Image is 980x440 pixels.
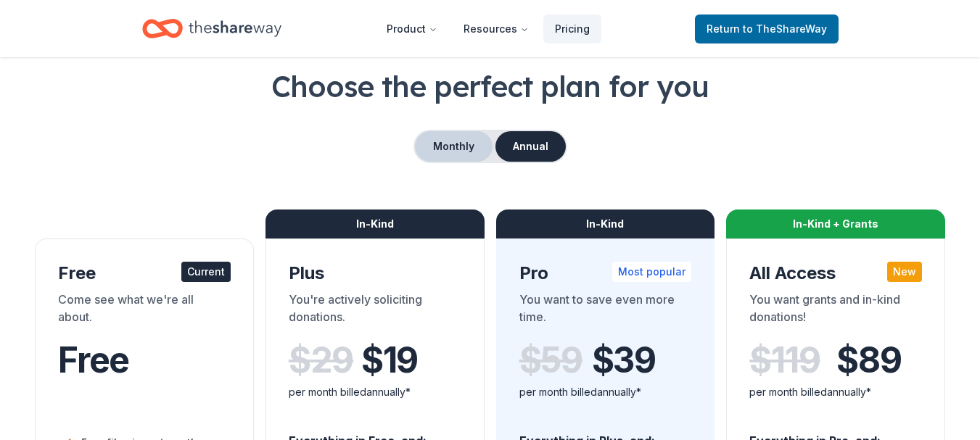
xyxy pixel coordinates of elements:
div: In-Kind [496,209,715,238]
div: Come see what we're all about. [58,291,231,331]
a: Pricing [543,14,601,43]
div: In-Kind + Grants [726,209,945,238]
a: Returnto TheShareWay [695,14,839,43]
nav: Main [375,12,601,46]
div: New [887,262,922,282]
div: You want grants and in-kind donations! [749,291,922,331]
div: Plus [289,262,461,285]
div: You want to save even more time. [519,291,692,331]
div: All Access [749,262,922,285]
span: $ 39 [592,340,656,381]
div: Pro [519,262,692,285]
h1: Choose the perfect plan for you [35,66,945,107]
span: $ 19 [361,340,418,381]
div: Free [58,262,231,285]
div: Most popular [612,262,691,282]
button: Resources [452,14,540,43]
a: Home [142,12,281,46]
div: Current [181,262,231,282]
div: You're actively soliciting donations. [289,291,461,331]
span: to TheShareWay [743,22,827,35]
span: Return [707,20,827,38]
div: per month billed annually* [519,383,692,401]
div: In-Kind [265,209,485,238]
div: per month billed annually* [289,383,461,401]
span: $ 89 [836,340,901,381]
button: Product [375,14,449,43]
button: Annual [495,131,566,162]
span: Free [58,339,129,381]
div: per month billed annually* [749,383,922,401]
button: Monthly [415,131,493,162]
